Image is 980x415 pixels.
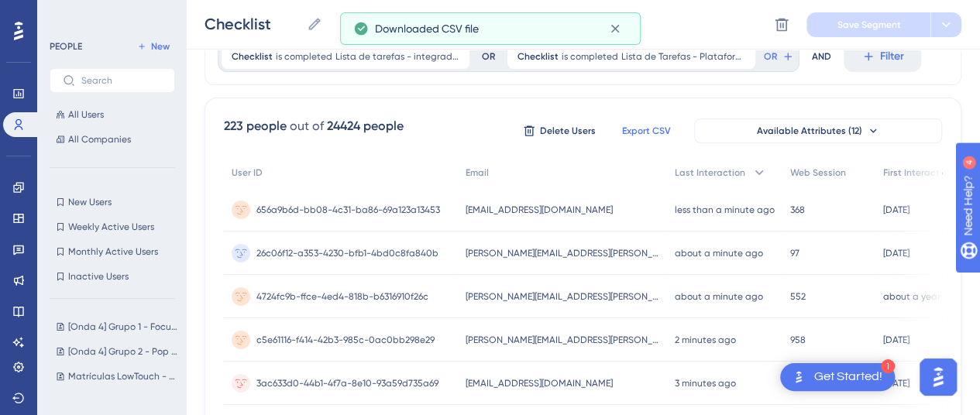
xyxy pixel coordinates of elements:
[466,166,489,179] span: Email
[50,130,175,149] button: All Companies
[675,204,775,215] time: less than a minute ago
[675,378,736,389] time: 3 minutes ago
[883,204,910,215] time: [DATE]
[694,118,942,143] button: Available Attributes (12)
[375,19,479,38] span: Downloaded CSV file
[521,118,598,143] button: Delete Users
[50,105,175,124] button: All Users
[50,317,184,336] button: [Onda 4] Grupo 1 - Focus no Banner LT
[50,267,175,286] button: Inactive Users
[68,221,154,233] span: Weekly Active Users
[466,290,659,303] span: [PERSON_NAME][EMAIL_ADDRESS][PERSON_NAME][PERSON_NAME][DOMAIN_NAME]
[50,40,82,53] div: PEOPLE
[50,367,184,386] button: Matrículas LowTouch - Não acessaram o modal
[621,50,745,63] span: Lista de Tarefas - Plataforma [PERSON_NAME]
[466,334,659,346] span: [PERSON_NAME][EMAIL_ADDRESS][PERSON_NAME][DOMAIN_NAME]
[256,334,435,346] span: c5e61116-f414-42b3-985c-0ac0bb298e29
[256,377,438,389] span: 3ac633d0-44b1-4f7a-8e10-93a59d735a69
[622,125,671,137] span: Export CSV
[518,50,559,63] span: Checklist
[232,166,263,179] span: User ID
[790,247,799,259] span: 97
[915,354,961,400] iframe: UserGuiding AI Assistant Launcher
[151,40,170,53] span: New
[68,196,112,208] span: New Users
[883,378,910,389] time: [DATE]
[68,345,178,358] span: [Onda 4] Grupo 2 - Pop up
[883,291,961,302] time: about a year ago
[256,247,438,259] span: 26c06f12-a353-4230-bfb1-4bd0c8fa840b
[36,4,97,22] span: Need Help?
[675,334,736,345] time: 2 minutes ago
[68,108,104,121] span: All Users
[844,41,921,72] button: Filter
[675,166,745,179] span: Last Interaction
[466,377,613,389] span: [EMAIL_ADDRESS][DOMAIN_NAME]
[68,370,178,382] span: Matrículas LowTouch - Não acessaram o modal
[68,245,158,258] span: Monthly Active Users
[812,41,831,72] div: AND
[466,204,613,216] span: [EMAIL_ADDRESS][DOMAIN_NAME]
[764,50,777,63] span: OR
[814,369,882,386] div: Get Started!
[837,19,901,31] span: Save Segment
[883,334,910,345] time: [DATE]
[790,166,846,179] span: Web Session
[68,321,178,333] span: [Onda 4] Grupo 1 - Focus no Banner LT
[562,50,618,63] span: is completed
[790,204,805,216] span: 368
[675,248,763,259] time: about a minute ago
[881,359,895,373] div: 1
[81,75,162,86] input: Search
[290,117,324,135] div: out of
[276,50,332,63] span: is completed
[607,118,685,143] button: Export CSV
[789,368,808,386] img: launcher-image-alternative-text
[224,117,287,135] div: 223 people
[205,13,301,35] input: Segment Name
[232,50,273,63] span: Checklist
[762,44,796,69] button: OR
[482,50,495,63] div: OR
[68,270,129,283] span: Inactive Users
[883,166,953,179] span: First Interaction
[50,218,175,236] button: Weekly Active Users
[256,290,428,303] span: 4724fc9b-ffce-4ed4-818b-b6316910f26c
[790,290,806,303] span: 552
[68,133,131,146] span: All Companies
[50,242,175,261] button: Monthly Active Users
[757,125,862,137] span: Available Attributes (12)
[108,8,112,20] div: 4
[466,247,659,259] span: [PERSON_NAME][EMAIL_ADDRESS][PERSON_NAME][DOMAIN_NAME]
[50,193,175,211] button: New Users
[780,363,895,391] div: Open Get Started! checklist, remaining modules: 1
[256,204,440,216] span: 656a9b6d-bb08-4c31-ba86-69a123a13453
[327,117,404,135] div: 24424 people
[132,37,175,56] button: New
[335,50,459,63] span: Lista de tarefas - integradas
[790,334,806,346] span: 958
[883,248,910,259] time: [DATE]
[880,47,904,66] span: Filter
[50,342,184,361] button: [Onda 4] Grupo 2 - Pop up
[540,125,596,137] span: Delete Users
[675,291,763,302] time: about a minute ago
[806,12,930,37] button: Save Segment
